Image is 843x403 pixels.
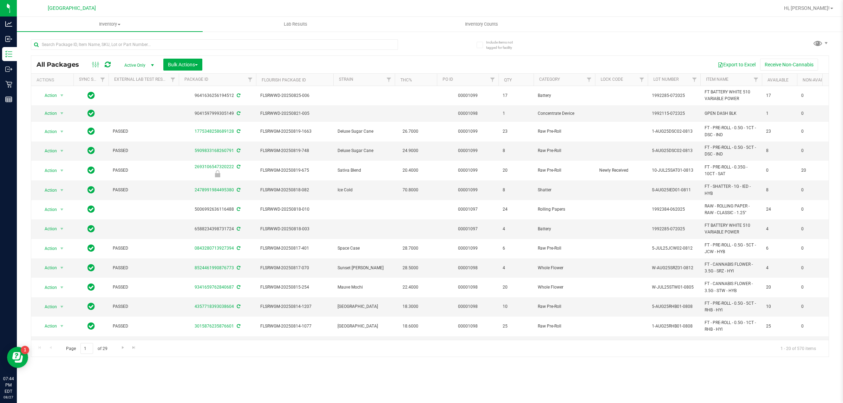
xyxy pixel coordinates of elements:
[37,61,86,68] span: All Packages
[260,284,329,291] span: FLSRWGM-20250815-254
[260,303,329,310] span: FLSRWGM-20250814-1207
[705,242,758,255] span: FT - PRE-ROLL - 0.5G - 5CT - JCW - HYB
[178,226,257,232] div: 6588234398731724
[195,148,234,153] a: 5909833168260791
[184,77,208,82] a: Package ID
[538,110,591,117] span: Concentrate Device
[87,108,95,118] span: In Sync
[113,284,175,291] span: PASSED
[17,17,203,32] a: Inventory
[784,5,830,11] span: Hi, [PERSON_NAME]!
[87,263,95,273] span: In Sync
[652,110,696,117] span: 1992115-072325
[87,302,95,311] span: In Sync
[538,323,591,330] span: Raw Pre-Roll
[503,128,529,135] span: 23
[705,339,758,352] span: FT - CANNABIS FLOWER - 3.5G - PAP - HYB
[3,395,14,400] p: 08/27
[705,222,758,236] span: FT BATTERY WHITE 510 VARIABLE POWER
[801,110,828,117] span: 0
[168,62,198,67] span: Bulk Actions
[87,224,95,234] span: In Sync
[538,245,591,252] span: Raw Pre-Roll
[38,127,57,137] span: Action
[5,66,12,73] inline-svg: Outbound
[538,147,591,154] span: Raw Pre-Roll
[195,265,234,270] a: 8524461990876773
[338,167,391,174] span: Sativa Blend
[705,164,758,177] span: FT - PRE-ROLL - 0.35G - 10CT - SAT
[503,206,529,213] span: 24
[652,284,696,291] span: W-JUL25STW01-0805
[458,285,478,290] a: 00001098
[760,59,818,71] button: Receive Non-Cannabis
[5,35,12,42] inline-svg: Inbound
[503,265,529,271] span: 4
[775,343,822,354] span: 1 - 20 of 570 items
[236,129,240,134] span: Sync from Compliance System
[766,226,793,232] span: 4
[801,147,828,154] span: 0
[706,77,728,82] a: Item Name
[260,226,329,232] span: FLSRWWD-20250818-003
[38,263,57,273] span: Action
[458,207,478,212] a: 00001097
[538,206,591,213] span: Rolling Papers
[538,167,591,174] span: Raw Pre-Roll
[37,78,71,82] div: Actions
[260,245,329,252] span: FLSRWGM-20250817-401
[339,77,353,82] a: Strain
[383,74,395,86] a: Filter
[705,280,758,294] span: FT - CANNABIS FLOWER - 3.5G - STW - HYB
[705,183,758,197] span: FT - SHATTER - 1G - IED - HYB
[58,166,66,176] span: select
[599,167,643,174] span: Newly Received
[113,147,175,154] span: PASSED
[503,245,529,252] span: 6
[87,126,95,136] span: In Sync
[801,187,828,193] span: 0
[801,226,828,232] span: 0
[3,376,14,395] p: 07:44 PM EDT
[260,147,329,154] span: FLSRWGM-20250819-748
[458,265,478,270] a: 00001098
[58,244,66,253] span: select
[5,81,12,88] inline-svg: Retail
[31,39,398,50] input: Search Package ID, Item Name, SKU, Lot or Part Number...
[456,21,508,27] span: Inventory Counts
[195,129,234,134] a: 1775348258689128
[338,284,391,291] span: Mauve Mochi
[118,343,128,352] a: Go to the next page
[195,164,234,169] a: 2693106547320222
[260,110,329,117] span: FLSRWWD-20250821-005
[236,93,240,98] span: Sync from Compliance System
[653,77,679,82] a: Lot Number
[766,303,793,310] span: 10
[486,40,521,50] span: Include items not tagged for facility
[236,207,240,212] span: Sync from Compliance System
[399,185,422,195] span: 70.8000
[113,323,175,330] span: PASSED
[713,59,760,71] button: Export to Excel
[236,304,240,309] span: Sync from Compliance System
[801,245,828,252] span: 0
[38,205,57,214] span: Action
[399,165,422,176] span: 20.4000
[236,164,240,169] span: Sync from Compliance System
[801,92,828,99] span: 0
[705,89,758,102] span: FT BATTERY WHITE 510 VARIABLE POWER
[767,78,789,82] a: Available
[178,92,257,99] div: 9641636256194512
[652,265,696,271] span: W-AUG25SRZ01-0812
[38,283,57,292] span: Action
[195,246,234,251] a: 0843280713927394
[652,245,696,252] span: 5-JUL25JCW02-0812
[400,78,412,82] a: THC%
[338,303,391,310] span: [GEOGRAPHIC_DATA]
[58,205,66,214] span: select
[458,226,478,231] a: 00001097
[652,128,696,135] span: 1-AUG25DSC02-0813
[79,77,106,82] a: Sync Status
[539,77,560,82] a: Category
